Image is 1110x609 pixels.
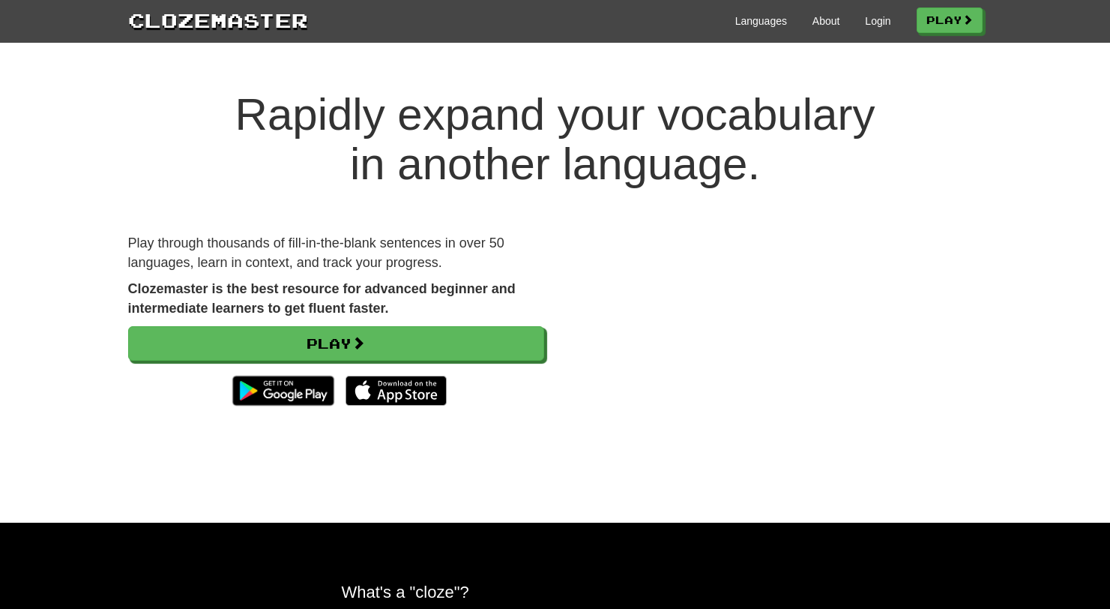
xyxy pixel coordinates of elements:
strong: Clozemaster is the best resource for advanced beginner and intermediate learners to get fluent fa... [128,281,516,316]
a: About [812,13,840,28]
a: Play [128,326,544,361]
h2: What's a "cloze"? [342,583,769,601]
img: Download_on_the_App_Store_Badge_US-UK_135x40-25178aeef6eb6b83b96f5f2d004eda3bffbb37122de64afbaef7... [346,376,447,406]
a: Login [865,13,890,28]
img: Get it on Google Play [225,368,341,413]
a: Languages [735,13,787,28]
a: Clozemaster [128,6,308,34]
p: Play through thousands of fill-in-the-blank sentences in over 50 languages, learn in context, and... [128,234,544,272]
a: Play [917,7,983,33]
